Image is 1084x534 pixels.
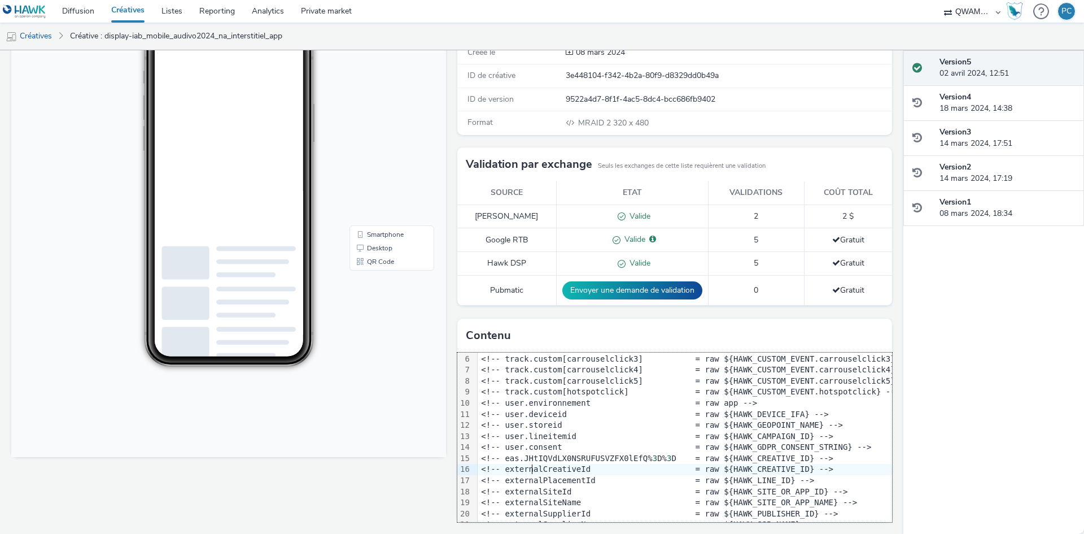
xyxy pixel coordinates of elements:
li: QR Code [340,261,421,275]
span: Format [467,117,493,128]
span: 5 [754,235,758,245]
th: Source [457,181,556,205]
span: 3 [667,454,671,463]
div: 14 [457,442,471,453]
div: 08 mars 2024, 18:34 [939,197,1075,220]
small: Seuls les exchanges de cette liste requièrent une validation [598,162,766,171]
span: ID de créative [467,70,515,81]
h3: Validation par exchange [466,156,592,173]
img: Hawk Academy [1006,2,1023,20]
span: 3 [653,454,657,463]
div: Création 08 mars 2024, 18:34 [574,47,625,58]
div: 6 [457,354,471,365]
div: 12 [457,420,471,431]
img: undefined Logo [3,5,46,19]
td: Pubmatic [457,276,556,306]
div: 17 [457,475,471,487]
td: Hawk DSP [457,252,556,276]
strong: Version 3 [939,127,971,137]
div: 9 [457,387,471,398]
span: Gratuit [832,285,864,296]
div: 10 [457,398,471,409]
div: 20 [457,509,471,520]
div: 18 mars 2024, 14:38 [939,92,1075,115]
button: Envoyer une demande de validation [562,281,702,299]
a: Hawk Academy [1006,2,1028,20]
span: 08 mars 2024 [574,47,625,58]
span: Gratuit [832,235,864,245]
th: Validations [708,181,804,205]
span: ID de version [467,94,514,105]
span: 2 [754,211,758,222]
div: 3e448104-f342-4b2a-80f9-d8329dd0b49a [566,70,891,81]
td: Google RTB [457,228,556,252]
h3: Contenu [466,327,511,344]
th: Coût total [804,181,892,205]
span: Créée le [467,47,495,58]
div: 15 [457,453,471,464]
span: Valide [626,211,650,222]
strong: Version 5 [939,57,971,67]
span: 0 [754,285,758,296]
div: 19 [457,497,471,509]
div: 14 mars 2024, 17:19 [939,162,1075,185]
li: Desktop [340,248,421,261]
span: 2 $ [842,211,854,222]
div: 16 [457,464,471,475]
td: [PERSON_NAME] [457,205,556,228]
div: 14 mars 2024, 17:51 [939,127,1075,150]
th: Etat [556,181,708,205]
img: mobile [6,31,17,42]
div: 18 [457,487,471,498]
span: Smartphone [356,237,392,244]
div: 11 [457,409,471,420]
strong: Version 4 [939,92,971,102]
a: Créative : display-iab_mobile_audivo2024_na_interstitiel_app [64,23,288,50]
span: Desktop [356,251,381,258]
div: 7 [457,364,471,376]
strong: Version 2 [939,162,971,172]
div: PC [1061,3,1072,20]
strong: Version 1 [939,197,971,207]
span: Valide [620,234,645,245]
span: Valide [626,258,650,268]
span: 5 [754,258,758,268]
div: 9522a4d7-8f1f-4ac5-8dc4-bcc686fb9402 [566,94,891,105]
div: 13 [457,431,471,442]
div: 02 avril 2024, 12:51 [939,57,1075,80]
span: MRAID 2 [578,118,613,128]
span: QR Code [356,264,383,271]
span: 320 x 480 [577,118,649,128]
div: 8 [457,376,471,387]
span: Gratuit [832,258,864,268]
li: Smartphone [340,234,421,248]
span: 11:53 [155,44,168,50]
div: 21 [457,519,471,531]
